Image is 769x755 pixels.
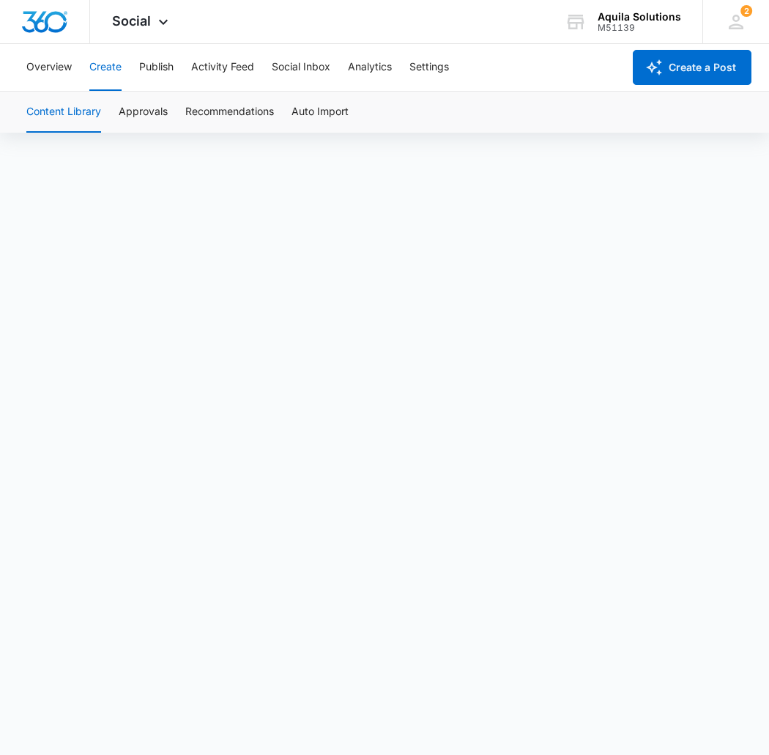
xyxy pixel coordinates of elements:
[598,23,681,33] div: account id
[139,44,174,91] button: Publish
[598,11,681,23] div: account name
[633,50,751,85] button: Create a Post
[26,92,101,133] button: Content Library
[191,44,254,91] button: Activity Feed
[119,92,168,133] button: Approvals
[740,5,752,17] div: notifications count
[89,44,122,91] button: Create
[291,92,349,133] button: Auto Import
[26,44,72,91] button: Overview
[185,92,274,133] button: Recommendations
[409,44,449,91] button: Settings
[740,5,752,17] span: 2
[272,44,330,91] button: Social Inbox
[348,44,392,91] button: Analytics
[112,13,151,29] span: Social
